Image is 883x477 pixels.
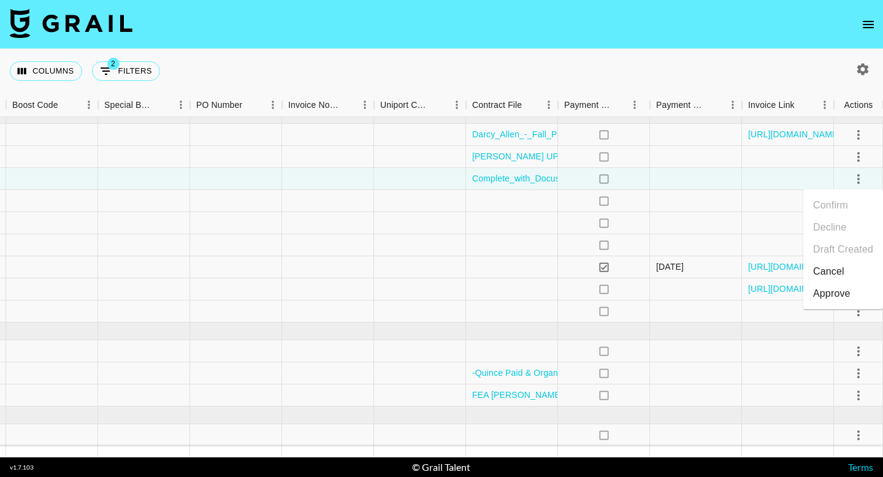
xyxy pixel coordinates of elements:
button: Menu [448,96,466,114]
div: 9/17/2025 [656,261,684,273]
div: Boost Code [6,93,98,117]
button: select merge strategy [848,385,869,406]
button: Sort [58,96,75,113]
div: Invoice Link [742,93,834,117]
button: Sort [338,96,356,113]
button: Select columns [10,61,82,81]
button: select merge strategy [848,301,869,322]
div: Payment Sent Date [650,93,742,117]
button: Sort [430,96,448,113]
button: select merge strategy [848,169,869,189]
button: Sort [242,96,259,113]
a: Darcy_Allen_-_Fall_Princess_Polly_TikTok_Contract.docx [472,128,698,140]
div: Invoice Notes [282,93,374,117]
button: Menu [816,96,834,114]
button: Menu [264,96,282,114]
button: select merge strategy [848,363,869,384]
div: Payment Sent [564,93,612,117]
button: Sort [612,96,629,113]
div: © Grail Talent [412,461,470,473]
button: Menu [80,96,98,114]
div: Special Booking Type [104,93,155,117]
button: Sort [155,96,172,113]
button: Menu [625,96,644,114]
button: select merge strategy [848,425,869,446]
div: Uniport Contact Email [374,93,466,117]
a: [URL][DOMAIN_NAME] [748,283,841,295]
a: Terms [848,461,873,473]
div: v 1.7.103 [10,464,34,471]
div: Uniport Contact Email [380,93,430,117]
a: [URL][DOMAIN_NAME] [748,128,841,140]
button: select merge strategy [848,147,869,167]
div: Contract File [472,93,522,117]
div: PO Number [196,93,242,117]
img: Grail Talent [10,9,132,38]
div: Payment Sent [558,93,650,117]
button: Sort [522,96,539,113]
button: Menu [540,96,558,114]
a: [URL][DOMAIN_NAME] [748,261,841,273]
div: Actions [844,93,873,117]
div: Boost Code [12,93,58,117]
li: Cancel [803,261,883,283]
button: Sort [795,96,812,113]
button: select merge strategy [848,124,869,145]
div: Payment Sent Date [656,93,706,117]
div: Invoice Notes [288,93,338,117]
div: Invoice Link [748,93,795,117]
button: open drawer [856,12,881,37]
button: Menu [356,96,374,114]
div: Actions [834,93,883,117]
button: Menu [172,96,190,114]
button: Sort [706,96,724,113]
div: PO Number [190,93,282,117]
a: Complete_with_Docusign_Sophia_Quintero_Paid_.pdf [472,172,684,185]
div: Contract File [466,93,558,117]
button: Show filters [92,61,160,81]
div: Approve [813,286,851,301]
a: [PERSON_NAME] UPDATED (1).pdf [472,150,616,162]
button: select merge strategy [848,341,869,362]
div: Special Booking Type [98,93,190,117]
a: FEA [PERSON_NAME] x Pair Eyewear 2025 Campaign Agreement (1).pdf [472,389,762,401]
button: Menu [724,96,742,114]
span: 2 [107,58,120,70]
